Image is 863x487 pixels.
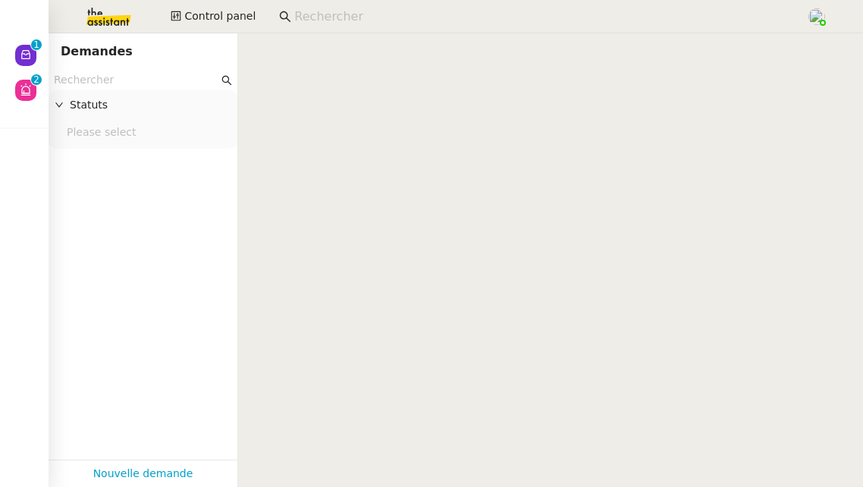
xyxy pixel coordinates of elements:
input: Rechercher [54,71,218,89]
button: Control panel [162,6,265,27]
nz-badge-sup: 2 [31,74,42,85]
img: users%2FPPrFYTsEAUgQy5cK5MCpqKbOX8K2%2Favatar%2FCapture%20d%E2%80%99e%CC%81cran%202023-06-05%20a%... [808,8,825,25]
input: Rechercher [294,7,791,27]
nz-page-header-title: Demandes [61,41,133,62]
div: Statuts [49,90,237,120]
p: 1 [33,39,39,53]
a: Nouvelle demande [93,465,193,482]
span: Control panel [184,8,256,25]
p: 2 [33,74,39,88]
nz-badge-sup: 1 [31,39,42,50]
span: Statuts [70,96,231,114]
